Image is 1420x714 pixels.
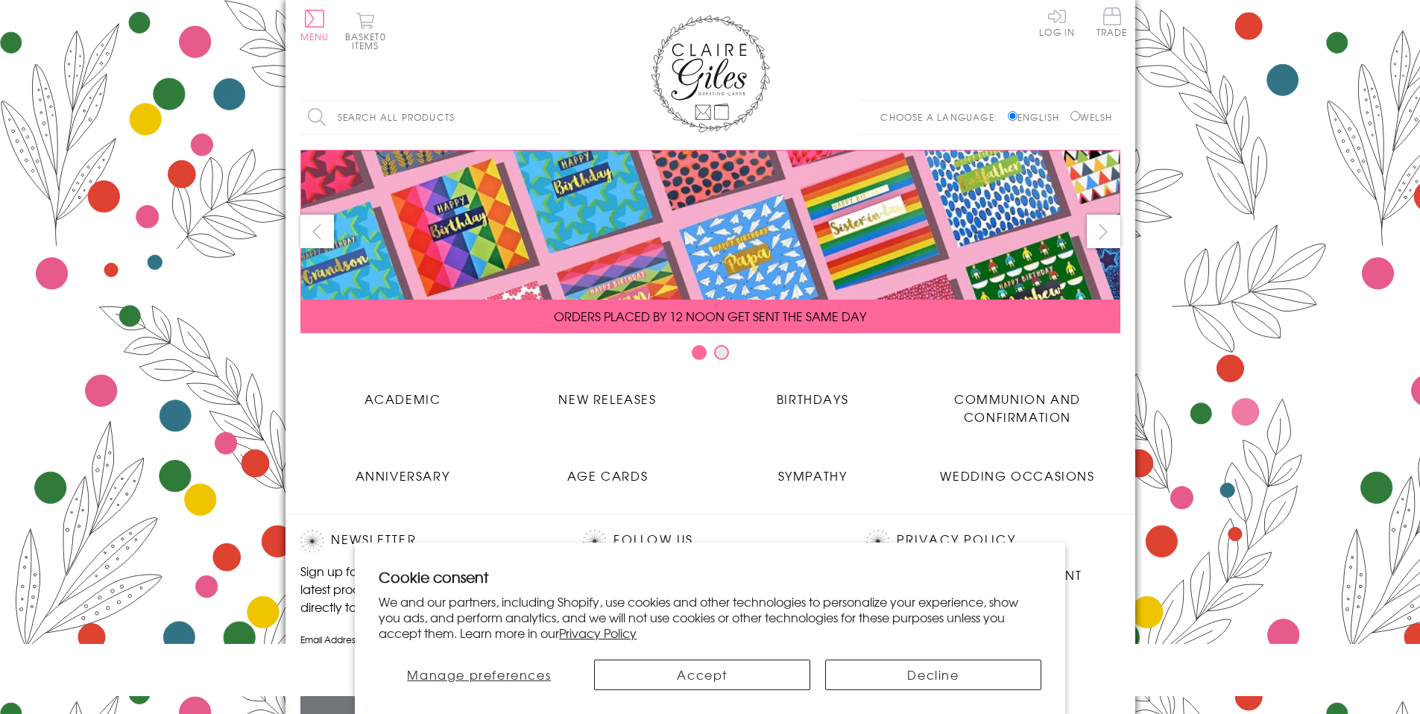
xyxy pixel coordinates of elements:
a: Wedding Occasions [915,455,1120,484]
span: Age Cards [567,467,648,484]
input: Welsh [1070,111,1080,121]
a: Sympathy [710,455,915,484]
button: next [1087,215,1120,248]
div: Carousel Pagination [300,344,1120,367]
input: Search [546,101,561,134]
span: Wedding Occasions [940,467,1094,484]
span: Birthdays [777,390,848,408]
a: Communion and Confirmation [915,379,1120,426]
a: Academic [300,379,505,408]
a: Trade [1096,7,1128,40]
span: New Releases [558,390,656,408]
a: Privacy Policy [897,530,1015,550]
button: Carousel Page 1 (Current Slide) [692,345,707,360]
span: Manage preferences [407,666,551,683]
span: Academic [365,390,441,408]
label: Welsh [1070,110,1113,124]
label: Email Address [300,633,554,646]
a: Log In [1039,7,1075,37]
p: Choose a language: [880,110,1005,124]
input: Search all products [300,101,561,134]
h2: Cookie consent [379,566,1041,587]
span: Sympathy [778,467,848,484]
span: Anniversary [356,467,450,484]
span: Trade [1096,7,1128,37]
span: Communion and Confirmation [954,390,1081,426]
span: Menu [300,30,329,43]
button: Manage preferences [379,660,579,690]
button: Menu [300,10,329,41]
a: Birthdays [710,379,915,408]
a: Privacy Policy [559,624,637,642]
a: Age Cards [505,455,710,484]
a: Anniversary [300,455,505,484]
a: New Releases [505,379,710,408]
button: prev [300,215,334,248]
p: We and our partners, including Shopify, use cookies and other technologies to personalize your ex... [379,594,1041,640]
button: Accept [594,660,810,690]
p: Sign up for our newsletter to receive the latest product launches, news and offers directly to yo... [300,562,554,616]
button: Decline [825,660,1041,690]
input: English [1008,111,1017,121]
label: English [1008,110,1067,124]
img: Claire Giles Greetings Cards [651,15,770,133]
h2: Newsletter [300,530,554,552]
button: Basket0 items [345,12,386,50]
span: 0 items [352,30,386,52]
h2: Follow Us [583,530,836,552]
span: ORDERS PLACED BY 12 NOON GET SENT THE SAME DAY [554,307,866,325]
button: Carousel Page 2 [714,345,729,360]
